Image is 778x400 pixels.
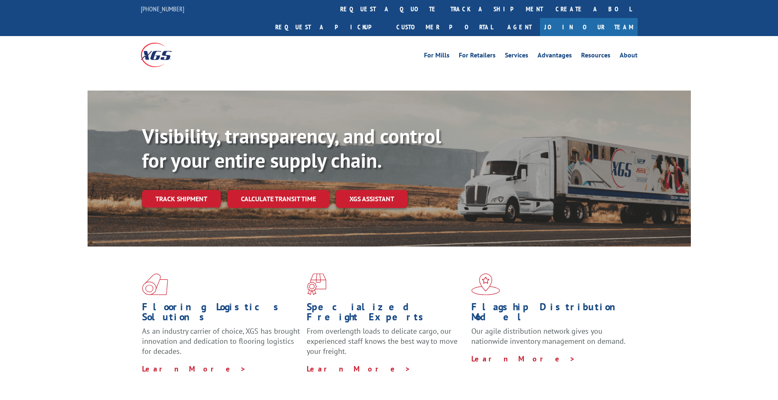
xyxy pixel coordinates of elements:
[142,326,300,356] span: As an industry carrier of choice, XGS has brought innovation and dedication to flooring logistics...
[307,302,465,326] h1: Specialized Freight Experts
[336,190,408,208] a: XGS ASSISTANT
[499,18,540,36] a: Agent
[390,18,499,36] a: Customer Portal
[142,364,246,374] a: Learn More >
[142,302,300,326] h1: Flooring Logistics Solutions
[269,18,390,36] a: Request a pickup
[471,354,576,364] a: Learn More >
[142,190,221,208] a: Track shipment
[424,52,450,61] a: For Mills
[471,302,630,326] h1: Flagship Distribution Model
[538,52,572,61] a: Advantages
[142,273,168,295] img: xgs-icon-total-supply-chain-intelligence-red
[142,123,441,173] b: Visibility, transparency, and control for your entire supply chain.
[141,5,184,13] a: [PHONE_NUMBER]
[307,364,411,374] a: Learn More >
[307,273,326,295] img: xgs-icon-focused-on-flooring-red
[471,326,626,346] span: Our agile distribution network gives you nationwide inventory management on demand.
[227,190,329,208] a: Calculate transit time
[540,18,638,36] a: Join Our Team
[505,52,528,61] a: Services
[307,326,465,364] p: From overlength loads to delicate cargo, our experienced staff knows the best way to move your fr...
[620,52,638,61] a: About
[581,52,610,61] a: Resources
[459,52,496,61] a: For Retailers
[471,273,500,295] img: xgs-icon-flagship-distribution-model-red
